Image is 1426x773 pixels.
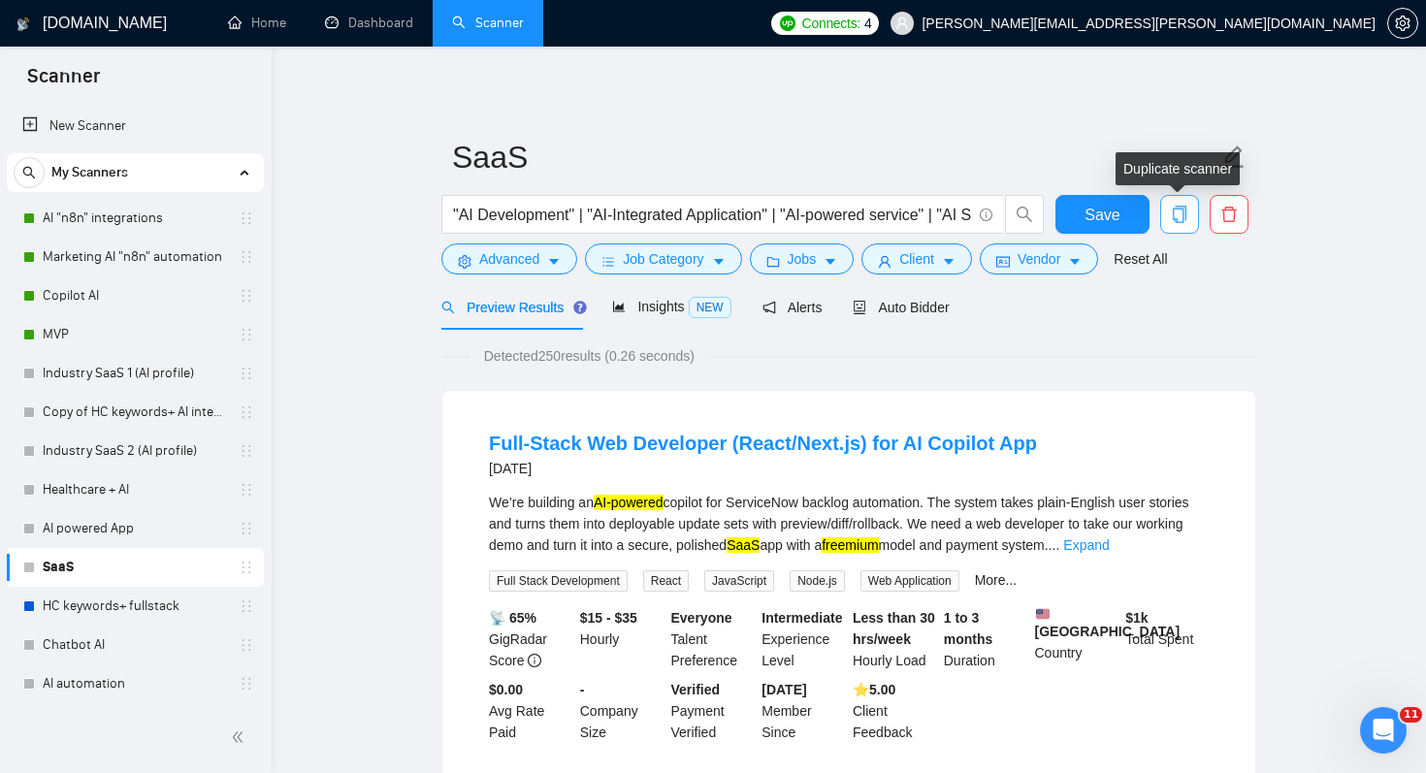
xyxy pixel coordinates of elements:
[43,548,227,587] a: SaaS
[304,8,340,45] button: Головна
[1006,206,1043,223] span: search
[667,607,759,671] div: Talent Preference
[16,193,318,444] div: На Апворку - ніяк, тому що дані з платформи не інтегровані до Апворку і ніколи не були 🙌А на наші...
[571,299,589,316] div: Tooltip anchor
[864,13,872,34] span: 4
[975,572,1018,588] a: More...
[1360,707,1407,754] iframe: Intercom live chat
[1114,248,1167,270] a: Reset All
[441,300,581,315] span: Preview Results
[239,249,254,265] span: holder
[239,288,254,304] span: holder
[16,517,373,659] div: Dima каже…
[1068,254,1082,269] span: caret-down
[849,679,940,743] div: Client Feedback
[13,8,49,45] button: go back
[1063,537,1109,553] a: Expand
[22,107,248,145] a: New Scanner
[585,243,741,274] button: barsJob Categorycaret-down
[1210,195,1248,234] button: delete
[899,248,934,270] span: Client
[940,607,1031,671] div: Duration
[340,8,375,43] div: Закрити
[228,15,286,31] a: homeHome
[7,107,264,145] li: New Scanner
[51,153,128,192] span: My Scanners
[1036,607,1050,621] img: 🇺🇸
[944,610,993,647] b: 1 to 3 months
[485,607,576,671] div: GigRadar Score
[547,254,561,269] span: caret-down
[1387,16,1418,31] a: setting
[1125,610,1148,626] b: $ 1k
[12,62,115,103] span: Scanner
[822,537,878,553] mark: freemium
[853,300,949,315] span: Auto Bidder
[1035,607,1181,639] b: [GEOGRAPHIC_DATA]
[43,276,227,315] a: Copilot AI
[802,13,860,34] span: Connects:
[239,598,254,614] span: holder
[16,9,30,40] img: logo
[1161,206,1198,223] span: copy
[489,610,536,626] b: 📡 65%
[594,495,664,510] mark: AI-powered
[580,682,585,697] b: -
[489,433,1037,454] a: Full-Stack Web Developer (React/Next.js) for AI Copilot App
[1116,152,1240,185] div: Duplicate scanner
[623,248,703,270] span: Job Category
[689,297,731,318] span: NEW
[14,157,45,188] button: search
[1031,607,1122,671] div: Country
[16,135,373,193] div: marta.kruk@areascode.com каже…
[30,625,46,640] button: Вибір емодзі
[766,254,780,269] span: folder
[43,470,227,509] a: Healthcare + AI
[239,210,254,226] span: holder
[580,610,637,626] b: $15 - $35
[239,637,254,653] span: holder
[239,482,254,498] span: holder
[780,16,795,31] img: upwork-logo.png
[43,587,227,626] a: HC keywords+ fullstack
[16,584,372,617] textarea: Повідомлення...
[1055,195,1150,234] button: Save
[55,11,86,42] img: Profile image for Dima
[441,301,455,314] span: search
[31,529,303,604] div: Будь ласка :) Якщо потрібна допомога з тим, щоб наочно показати - дайте мені знати, зроблю скрінш...
[92,625,108,640] button: Завантажити вкладений файл
[470,345,708,367] span: Detected 250 results (0.26 seconds)
[824,254,837,269] span: caret-down
[43,432,227,470] a: Industry SaaS 2 (AI profile)
[528,654,541,667] span: info-circle
[239,404,254,420] span: holder
[43,664,227,703] a: AI automation
[94,10,133,24] h1: Dima
[453,203,971,227] input: Search Freelance Jobs...
[576,679,667,743] div: Company Size
[758,679,849,743] div: Member Since
[849,607,940,671] div: Hourly Load
[16,460,373,518] div: marta.kruk@areascode.com каже…
[31,205,303,433] div: На Апворку - ніяк, тому що дані з платформи не інтегровані до Апворку і ніколи не були 🙌 А на наш...
[458,254,471,269] span: setting
[671,682,721,697] b: Verified
[43,315,227,354] a: MVP
[860,570,959,592] span: Web Application
[853,610,935,647] b: Less than 30 hrs/week
[704,570,774,592] span: JavaScript
[333,617,364,648] button: Надіслати повідомлення…
[452,15,524,31] a: searchScanner
[239,676,254,692] span: holder
[16,193,373,460] div: Dima каже…
[1220,145,1246,170] span: edit
[307,471,357,491] div: дякую!
[1121,607,1213,671] div: Total Spent
[750,243,855,274] button: folderJobscaret-down
[758,607,849,671] div: Experience Level
[231,727,250,747] span: double-left
[788,248,817,270] span: Jobs
[479,248,539,270] span: Advanced
[1005,195,1044,234] button: search
[239,443,254,459] span: holder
